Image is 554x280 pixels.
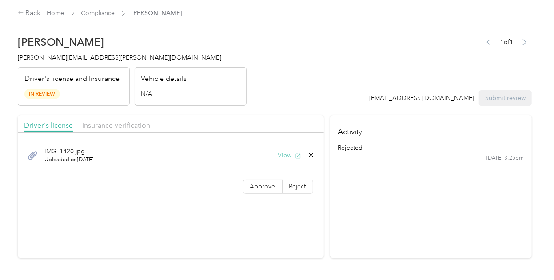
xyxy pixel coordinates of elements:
[24,121,73,129] span: Driver's license
[24,74,120,84] p: Driver's license and Insurance
[18,36,247,48] h2: [PERSON_NAME]
[500,37,513,47] span: 1 of 1
[486,154,524,162] time: [DATE] 3:25pm
[250,183,275,190] span: Approve
[338,143,524,152] div: rejected
[44,156,94,164] span: Uploaded on [DATE]
[141,89,153,98] span: N/A
[132,8,182,18] span: [PERSON_NAME]
[82,121,150,129] span: Insurance verification
[24,89,60,99] span: In Review
[81,9,115,17] a: Compliance
[289,183,306,190] span: Reject
[504,230,554,280] iframe: Everlance-gr Chat Button Frame
[18,8,41,19] div: Back
[141,74,187,84] p: Vehicle details
[370,93,474,103] div: [EMAIL_ADDRESS][DOMAIN_NAME]
[44,147,94,156] span: IMG_1420.jpg
[330,115,532,143] h4: Activity
[18,54,221,61] span: [PERSON_NAME][EMAIL_ADDRESS][PERSON_NAME][DOMAIN_NAME]
[278,151,301,160] button: View
[47,9,64,17] a: Home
